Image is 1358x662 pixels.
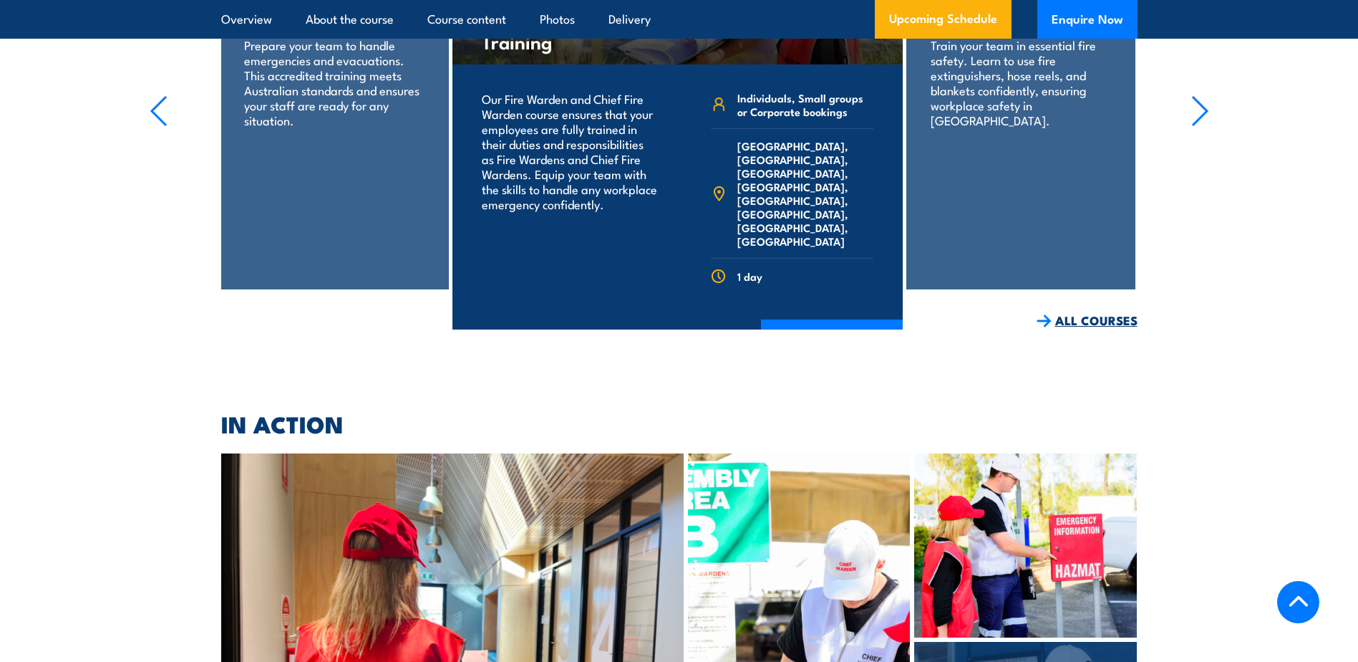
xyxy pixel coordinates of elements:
[244,37,424,128] p: Prepare your team to handle emergencies and evacuations. This accredited training meets Australia...
[221,413,1138,433] h2: IN ACTION
[737,139,873,248] span: [GEOGRAPHIC_DATA], [GEOGRAPHIC_DATA], [GEOGRAPHIC_DATA], [GEOGRAPHIC_DATA], [GEOGRAPHIC_DATA], [G...
[737,91,873,118] span: Individuals, Small groups or Corporate bookings
[482,91,659,211] p: Our Fire Warden and Chief Fire Warden course ensures that your employees are fully trained in the...
[931,37,1110,128] p: Train your team in essential fire safety. Learn to use fire extinguishers, hose reels, and blanke...
[737,269,762,283] span: 1 day
[914,454,1137,638] img: Fire Safety Advisor Re-certification
[761,320,903,357] a: COURSE DETAILS
[1037,312,1138,329] a: ALL COURSES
